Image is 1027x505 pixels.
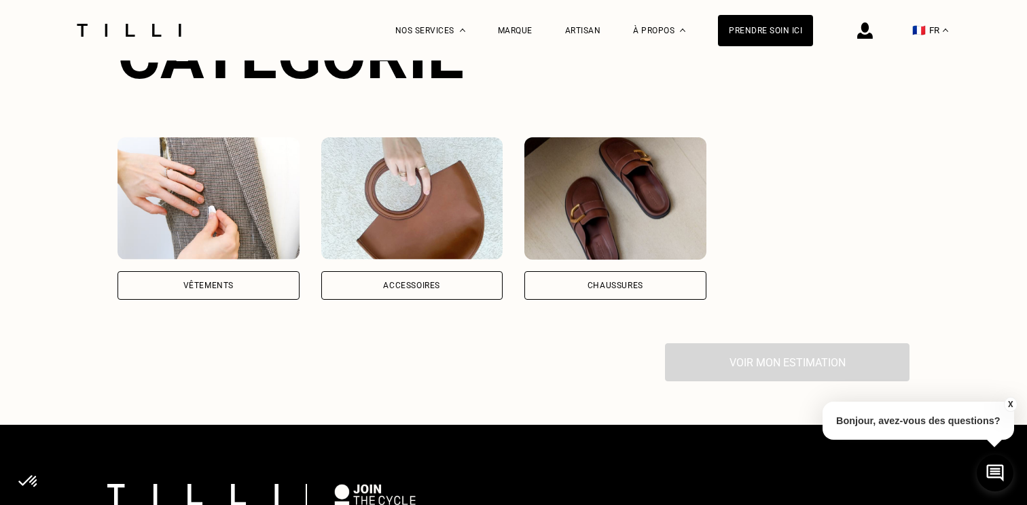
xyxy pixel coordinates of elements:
img: Chaussures [524,137,706,260]
p: Bonjour, avez-vous des questions? [823,402,1014,440]
button: X [1003,397,1017,412]
img: Menu déroulant [460,29,465,32]
img: logo Tilli [107,484,278,505]
img: Vêtements [118,137,300,260]
a: Prendre soin ici [718,15,813,46]
img: icône connexion [857,22,873,39]
div: Accessoires [383,281,440,290]
a: Marque [498,26,533,35]
img: Accessoires [321,137,503,260]
div: Chaussures [588,281,643,290]
img: menu déroulant [943,29,948,32]
img: Menu déroulant à propos [680,29,685,32]
img: Logo du service de couturière Tilli [72,24,186,37]
img: logo Join The Cycle [334,484,416,504]
a: Artisan [565,26,601,35]
span: 🇫🇷 [912,24,926,37]
div: Vêtements [183,281,234,290]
